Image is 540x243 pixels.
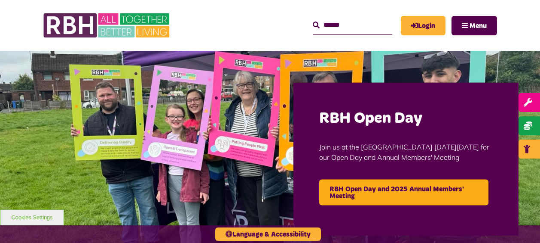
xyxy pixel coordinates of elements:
img: RBH [43,9,172,42]
p: Join us at the [GEOGRAPHIC_DATA] [DATE][DATE] for our Open Day and Annual Members' Meeting [319,128,493,175]
a: RBH Open Day and 2025 Annual Members' Meeting [319,179,488,205]
a: MyRBH [401,16,445,35]
button: Language & Accessibility [215,227,321,241]
h2: RBH Open Day [319,109,493,129]
button: Navigation [452,16,497,35]
span: Menu [470,22,487,29]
